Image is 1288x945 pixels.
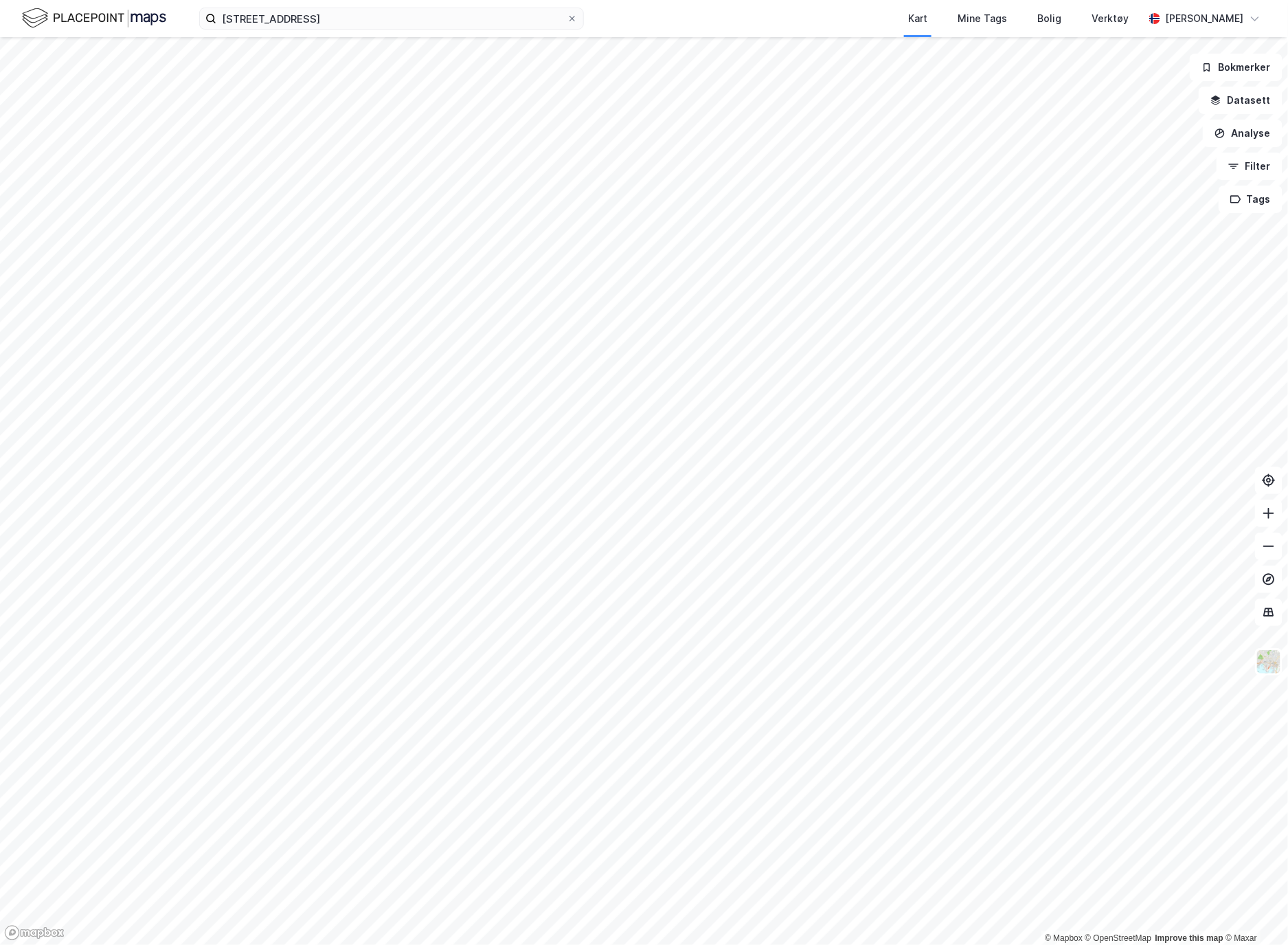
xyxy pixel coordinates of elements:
[1256,649,1282,675] img: Z
[908,10,927,27] div: Kart
[216,8,567,29] input: Søk på adresse, matrikkel, gårdeiere, leietakere eller personer
[1199,87,1283,114] button: Datasett
[1219,879,1288,945] iframe: Chat Widget
[958,10,1007,27] div: Mine Tags
[1085,933,1152,943] a: OpenStreetMap
[1217,153,1283,180] button: Filter
[1203,120,1283,147] button: Analyse
[1045,933,1083,943] a: Mapbox
[1166,10,1244,27] div: [PERSON_NAME]
[1155,933,1223,943] a: Improve this map
[4,925,65,941] a: Mapbox homepage
[22,6,166,30] img: logo.f888ab2527a4732fd821a326f86c7f29.svg
[1219,186,1283,213] button: Tags
[1092,10,1129,27] div: Verktøy
[1037,10,1061,27] div: Bolig
[1190,54,1283,81] button: Bokmerker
